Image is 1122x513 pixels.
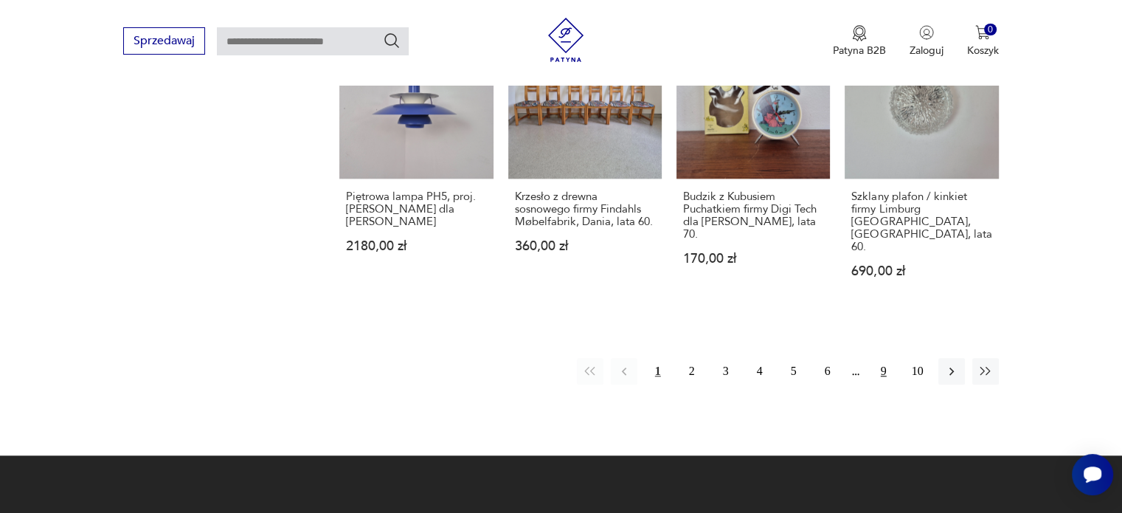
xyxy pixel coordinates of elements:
p: Zaloguj [910,44,943,58]
img: Patyna - sklep z meblami i dekoracjami vintage [544,18,588,62]
button: 6 [814,358,841,385]
button: 5 [780,358,807,385]
button: 3 [713,358,739,385]
p: 690,00 zł [851,265,991,278]
a: Budzik z Kubusiem Puchatkiem firmy Digi Tech dla Walt Disney, lata 70.Budzik z Kubusiem Puchatkie... [676,25,830,306]
a: Szklany plafon / kinkiet firmy Limburg Glashütte, Niemcy, lata 60.Szklany plafon / kinkiet firmy ... [845,25,998,306]
button: Patyna B2B [833,25,886,58]
p: Koszyk [967,44,999,58]
h3: Krzesło z drewna sosnowego firmy Findahls Møbelfabrik, Dania, lata 60. [515,190,655,228]
iframe: Smartsupp widget button [1072,454,1113,495]
img: Ikonka użytkownika [919,25,934,40]
a: Ikona medaluPatyna B2B [833,25,886,58]
button: Sprzedawaj [123,27,205,55]
p: 360,00 zł [515,240,655,252]
h3: Budzik z Kubusiem Puchatkiem firmy Digi Tech dla [PERSON_NAME], lata 70. [683,190,823,241]
img: Ikona medalu [852,25,867,41]
button: 2 [679,358,705,385]
button: 10 [904,358,931,385]
button: 0Koszyk [967,25,999,58]
button: 4 [747,358,773,385]
h3: Szklany plafon / kinkiet firmy Limburg [GEOGRAPHIC_DATA], [GEOGRAPHIC_DATA], lata 60. [851,190,991,253]
h3: Piętrowa lampa PH5, proj. [PERSON_NAME] dla [PERSON_NAME] [346,190,486,228]
img: Ikona koszyka [975,25,990,40]
div: 0 [984,24,997,36]
button: 1 [645,358,671,385]
button: 9 [870,358,897,385]
a: KlasykPiętrowa lampa PH5, proj. P. Henningsen dla Louis PoulsenPiętrowa lampa PH5, proj. [PERSON_... [339,25,493,306]
p: Patyna B2B [833,44,886,58]
button: Szukaj [383,32,401,49]
a: Krzesło z drewna sosnowego firmy Findahls Møbelfabrik, Dania, lata 60.Krzesło z drewna sosnowego ... [508,25,662,306]
p: 2180,00 zł [346,240,486,252]
button: Zaloguj [910,25,943,58]
p: 170,00 zł [683,252,823,265]
a: Sprzedawaj [123,37,205,47]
